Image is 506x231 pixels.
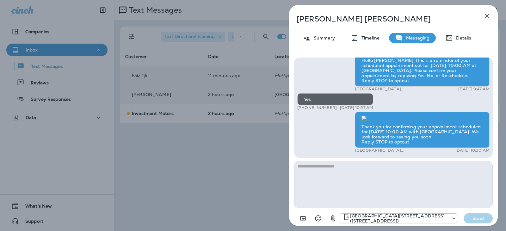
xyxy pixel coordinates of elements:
p: Timeline [358,35,379,40]
p: [GEOGRAPHIC_DATA][STREET_ADDRESS] ([STREET_ADDRESS]) [350,213,448,223]
button: Add in a premade template [297,212,309,225]
div: +1 (402) 891-8464 [340,213,457,223]
div: Yes [297,93,373,105]
p: [DATE] 10:27 AM [340,105,373,110]
p: [PHONE_NUMBER] [297,105,337,110]
button: Select an emoji [312,212,324,225]
p: [PERSON_NAME] [PERSON_NAME] [297,15,469,23]
div: Hello [PERSON_NAME], this is a reminder of your scheduled appointment set for [DATE] 10:00 AM at ... [355,46,490,87]
p: Messaging [403,35,429,40]
p: [DATE] 10:30 AM [455,148,490,153]
p: Summary [311,35,335,40]
div: Thank you for confirming your appointment scheduled for [DATE] 10:00 AM with [GEOGRAPHIC_DATA]. W... [355,112,490,148]
p: [DATE] 9:47 AM [458,87,490,92]
p: [GEOGRAPHIC_DATA][STREET_ADDRESS] ([STREET_ADDRESS]) [355,148,435,153]
p: Details [453,35,471,40]
img: twilio-download [361,116,367,121]
p: [GEOGRAPHIC_DATA][STREET_ADDRESS] ([STREET_ADDRESS]) [355,87,435,92]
